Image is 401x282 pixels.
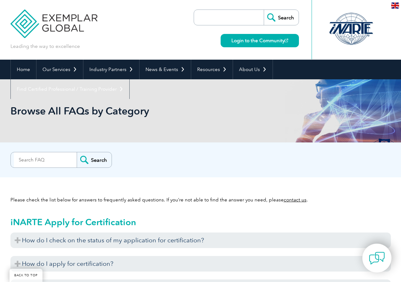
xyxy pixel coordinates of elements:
p: Please check the list below for answers to frequently asked questions. If you’re not able to find... [10,196,391,203]
a: Home [11,60,36,79]
a: Resources [191,60,233,79]
input: Search [77,152,112,167]
a: About Us [233,60,273,79]
p: Leading the way to excellence [10,43,80,50]
a: BACK TO TOP [10,269,42,282]
a: Industry Partners [83,60,139,79]
img: open_square.png [285,39,288,42]
a: News & Events [139,60,191,79]
input: Search FAQ [14,152,77,167]
input: Search [264,10,299,25]
h1: Browse All FAQs by Category [10,105,254,117]
a: Our Services [36,60,83,79]
a: Find Certified Professional / Training Provider [11,79,129,99]
h3: How do I check on the status of my application for certification? [10,233,391,248]
img: contact-chat.png [369,250,385,266]
a: contact us [284,197,307,203]
a: Login to the Community [221,34,299,47]
img: en [391,3,399,9]
h3: How do I apply for certification? [10,256,391,272]
h2: iNARTE Apply for Certification [10,217,391,227]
